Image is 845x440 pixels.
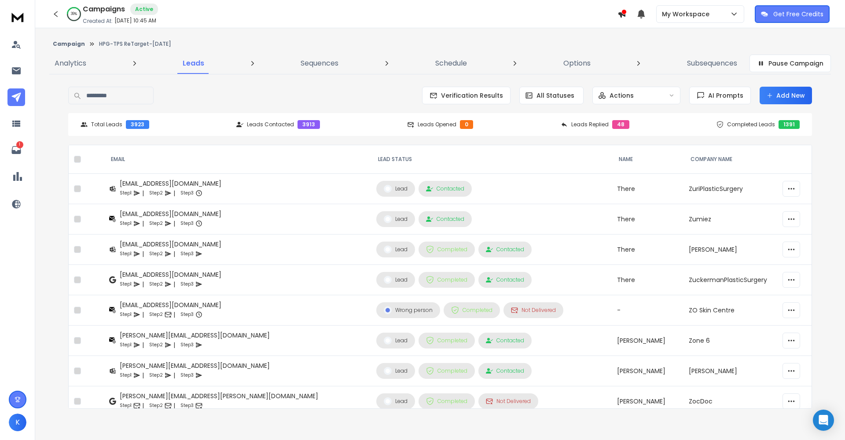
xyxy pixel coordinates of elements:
div: Active [130,4,158,15]
p: Step 1 [120,371,132,380]
div: Contacted [426,216,464,223]
div: 3913 [298,120,320,129]
p: Step 3 [180,341,194,349]
p: Created At: [83,18,113,25]
button: Verification Results [422,87,511,104]
p: Total Leads [91,121,122,128]
td: [PERSON_NAME] [612,386,683,417]
p: | [173,401,175,410]
span: AI Prompts [705,91,743,100]
p: | [142,219,144,228]
p: Step 2 [149,219,163,228]
button: AI Prompts [689,87,751,104]
p: Leads Replied [571,121,609,128]
p: [DATE] 10:45 AM [114,17,156,24]
div: Contacted [486,246,524,253]
a: Options [558,53,596,74]
div: Lead [384,367,408,375]
div: Lead [384,185,408,193]
p: Subsequences [687,58,737,69]
div: [EMAIL_ADDRESS][DOMAIN_NAME] [120,240,221,249]
td: [PERSON_NAME] [683,235,777,265]
div: 1391 [779,120,800,129]
td: [PERSON_NAME] [683,356,777,386]
p: | [173,219,175,228]
p: Leads [183,58,204,69]
div: Open Intercom Messenger [813,410,834,431]
h1: Campaigns [83,4,125,15]
div: Completed [426,246,467,253]
p: 39 % [71,11,77,17]
p: Step 3 [180,371,194,380]
td: ZuckermanPlasticSurgery [683,265,777,295]
p: | [142,401,144,410]
th: NAME [612,145,683,174]
p: Step 1 [120,189,132,198]
p: 1 [16,141,23,148]
div: Not Delivered [486,398,531,405]
div: [EMAIL_ADDRESS][DOMAIN_NAME] [120,209,221,218]
p: Schedule [435,58,467,69]
p: | [173,189,175,198]
td: - [612,295,683,326]
p: Step 2 [149,401,163,410]
p: | [173,371,175,380]
div: Lead [384,397,408,405]
p: | [142,189,144,198]
p: Step 2 [149,280,163,289]
div: Contacted [486,276,524,283]
button: Add New [760,87,812,104]
div: Lead [384,337,408,345]
p: Step 3 [180,280,194,289]
div: Completed [426,337,467,345]
div: Wrong person [384,306,433,314]
td: There [612,235,683,265]
p: All Statuses [536,91,574,100]
p: Step 3 [180,189,194,198]
td: [PERSON_NAME] [612,326,683,356]
div: [EMAIL_ADDRESS][DOMAIN_NAME] [120,179,221,188]
div: Contacted [486,337,524,344]
p: Step 2 [149,189,163,198]
td: [PERSON_NAME] [612,356,683,386]
a: Leads [177,53,209,74]
div: Not Delivered [511,307,556,314]
p: Step 1 [120,280,132,289]
div: Lead [384,276,408,284]
div: Completed [426,397,467,405]
p: Step 1 [120,249,132,258]
p: Options [563,58,591,69]
p: Step 3 [180,310,194,319]
p: | [173,310,175,319]
p: | [173,341,175,349]
a: Analytics [49,53,92,74]
p: Step 3 [180,219,194,228]
p: Sequences [301,58,338,69]
div: [EMAIL_ADDRESS][DOMAIN_NAME] [120,301,221,309]
button: K [9,414,26,431]
div: [PERSON_NAME][EMAIL_ADDRESS][DOMAIN_NAME] [120,361,270,370]
img: logo [9,9,26,25]
td: ZuriPlasticSurgery [683,174,777,204]
button: Campaign [53,40,85,48]
div: Contacted [486,367,524,374]
p: Step 2 [149,310,163,319]
p: Actions [610,91,634,100]
p: | [173,280,175,289]
th: LEAD STATUS [371,145,611,174]
p: | [173,249,175,258]
a: 1 [7,141,25,159]
p: Step 1 [120,219,132,228]
th: EMAIL [104,145,371,174]
p: Step 1 [120,341,132,349]
div: Completed [426,276,467,284]
p: Step 2 [149,249,163,258]
p: | [142,341,144,349]
td: There [612,174,683,204]
p: Completed Leads [727,121,775,128]
td: ZO Skin Centre [683,295,777,326]
td: ZocDoc [683,386,777,417]
a: Sequences [295,53,344,74]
